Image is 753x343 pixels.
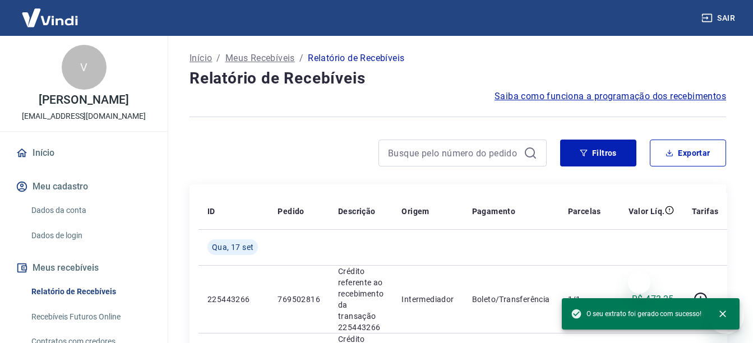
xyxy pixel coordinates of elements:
[13,1,86,35] img: Vindi
[708,298,744,334] iframe: Botão para abrir a janela de mensagens
[568,294,601,305] p: 1/1
[699,8,740,29] button: Sair
[568,206,601,217] p: Parcelas
[472,294,550,305] p: Boleto/Transferência
[495,90,726,103] a: Saiba como funciona a programação dos recebimentos
[225,52,295,65] a: Meus Recebíveis
[629,206,665,217] p: Valor Líq.
[278,206,304,217] p: Pedido
[13,256,154,280] button: Meus recebíveis
[338,206,376,217] p: Descrição
[27,199,154,222] a: Dados da conta
[27,224,154,247] a: Dados de login
[308,52,404,65] p: Relatório de Recebíveis
[27,305,154,328] a: Recebíveis Futuros Online
[207,294,260,305] p: 225443266
[692,206,719,217] p: Tarifas
[27,280,154,303] a: Relatório de Recebíveis
[401,206,429,217] p: Origem
[62,45,107,90] div: V
[401,294,454,305] p: Intermediador
[212,242,253,253] span: Qua, 17 set
[216,52,220,65] p: /
[190,67,726,90] h4: Relatório de Recebíveis
[190,52,212,65] a: Início
[388,145,519,161] input: Busque pelo número do pedido
[207,206,215,217] p: ID
[278,294,320,305] p: 769502816
[560,140,636,166] button: Filtros
[338,266,384,333] p: Crédito referente ao recebimento da transação 225443266
[13,141,154,165] a: Início
[39,94,128,106] p: [PERSON_NAME]
[650,140,726,166] button: Exportar
[13,174,154,199] button: Meu cadastro
[571,308,701,319] span: O seu extrato foi gerado com sucesso!
[628,271,650,294] iframe: Fechar mensagem
[472,206,516,217] p: Pagamento
[22,110,146,122] p: [EMAIL_ADDRESS][DOMAIN_NAME]
[299,52,303,65] p: /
